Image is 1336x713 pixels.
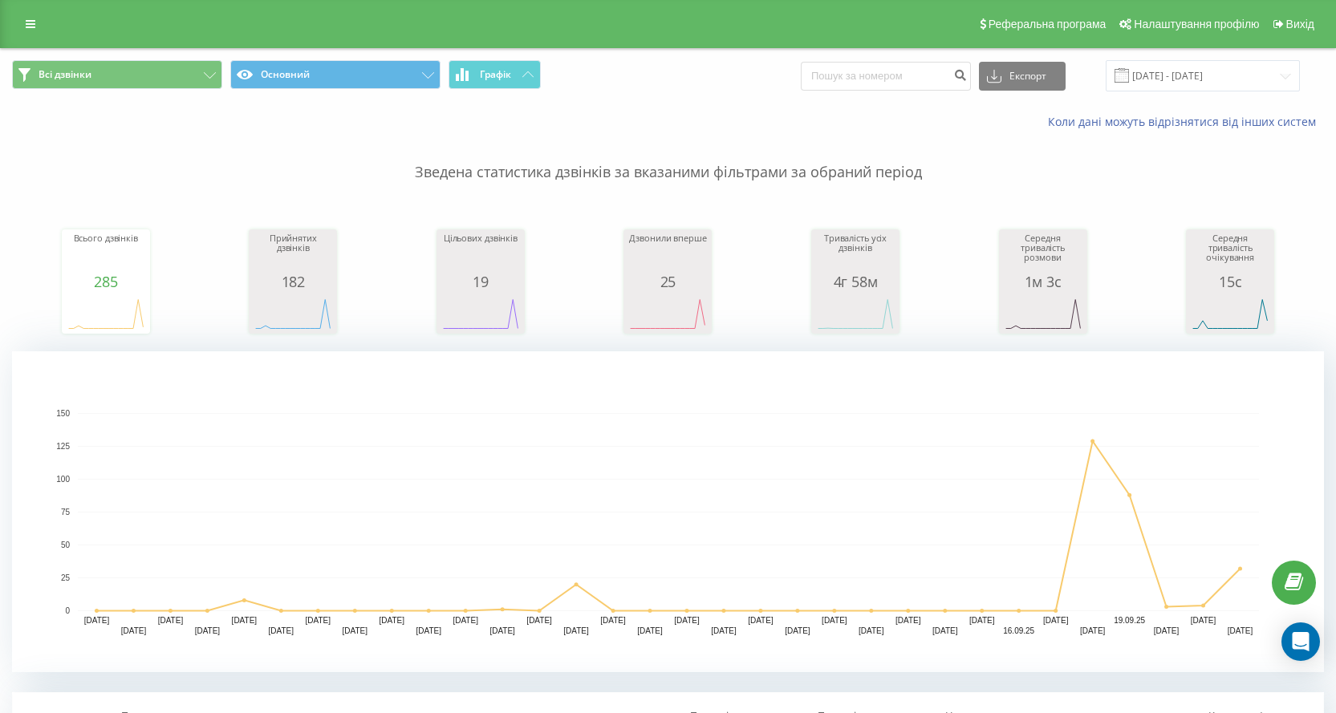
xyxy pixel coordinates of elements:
div: Тривалість усіх дзвінків [815,233,895,273]
text: [DATE] [748,616,774,625]
p: Зведена статистика дзвінків за вказаними фільтрами за обраний період [12,130,1324,183]
span: Налаштування профілю [1134,18,1259,30]
text: 50 [61,541,71,549]
text: 0 [65,606,70,615]
button: Всі дзвінки [12,60,222,89]
svg: A chart. [66,290,146,338]
text: [DATE] [785,626,810,635]
text: [DATE] [637,626,663,635]
text: [DATE] [526,616,552,625]
text: [DATE] [232,616,258,625]
text: 100 [56,475,70,484]
div: 1м 3с [1003,273,1083,290]
text: [DATE] [121,626,147,635]
div: Середня тривалість розмови [1003,233,1083,273]
button: Графік [449,60,541,89]
span: Вихід [1286,18,1314,30]
text: [DATE] [674,616,700,625]
div: Середня тривалість очікування [1190,233,1270,273]
text: 150 [56,409,70,418]
svg: A chart. [12,351,1324,672]
text: [DATE] [822,616,847,625]
text: 19.09.25 [1114,616,1145,625]
text: [DATE] [1154,626,1180,635]
text: 75 [61,508,71,517]
svg: A chart. [1003,290,1083,338]
text: [DATE] [563,626,589,635]
div: Open Intercom Messenger [1281,622,1320,661]
svg: A chart. [253,290,333,338]
svg: A chart. [627,290,708,338]
text: [DATE] [1191,616,1216,625]
text: [DATE] [969,616,995,625]
div: 285 [66,273,146,290]
text: [DATE] [343,626,368,635]
text: [DATE] [711,626,737,635]
text: [DATE] [859,626,884,635]
text: [DATE] [1228,626,1253,635]
text: 125 [56,442,70,451]
svg: A chart. [815,290,895,338]
text: [DATE] [195,626,221,635]
span: Реферальна програма [989,18,1107,30]
div: 25 [627,273,708,290]
text: [DATE] [84,616,110,625]
text: [DATE] [489,626,515,635]
div: Цільових дзвінків [441,233,521,273]
text: 25 [61,573,71,582]
svg: A chart. [441,290,521,338]
text: [DATE] [1043,616,1069,625]
div: Дзвонили вперше [627,233,708,273]
button: Експорт [979,62,1066,91]
text: 16.09.25 [1003,626,1034,635]
span: Всі дзвінки [39,68,91,81]
a: Коли дані можуть відрізнятися вiд інших систем [1048,114,1324,129]
text: [DATE] [416,626,441,635]
button: Основний [230,60,441,89]
div: Всього дзвінків [66,233,146,273]
text: [DATE] [1080,626,1106,635]
div: 19 [441,273,521,290]
text: [DATE] [158,616,184,625]
div: 15с [1190,273,1270,290]
text: [DATE] [932,626,958,635]
text: [DATE] [600,616,626,625]
input: Пошук за номером [801,62,971,91]
text: [DATE] [269,626,294,635]
div: 182 [253,273,333,290]
text: [DATE] [895,616,921,625]
svg: A chart. [1190,290,1270,338]
div: Прийнятих дзвінків [253,233,333,273]
div: 4г 58м [815,273,895,290]
text: [DATE] [453,616,478,625]
span: Графік [480,69,511,80]
text: [DATE] [306,616,331,625]
text: [DATE] [379,616,404,625]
